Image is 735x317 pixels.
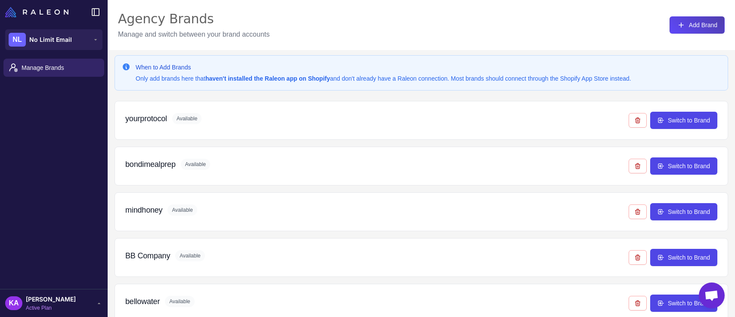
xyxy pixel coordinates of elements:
[699,282,725,308] div: Open chat
[172,113,202,124] span: Available
[136,63,631,72] h3: When to Add Brands
[205,75,330,82] strong: haven't installed the Raleon app on Shopify
[650,112,717,129] button: Switch to Brand
[125,250,170,262] h3: BB Company
[125,296,160,308] h3: bellowater
[5,296,22,310] div: KA
[629,204,647,219] button: Remove from agency
[181,159,210,170] span: Available
[118,10,270,28] div: Agency Brands
[175,250,205,261] span: Available
[3,59,104,77] a: Manage Brands
[125,204,162,216] h3: mindhoney
[26,304,76,312] span: Active Plan
[670,16,725,34] button: Add Brand
[650,203,717,220] button: Switch to Brand
[22,63,97,72] span: Manage Brands
[5,7,68,17] img: Raleon Logo
[118,29,270,40] p: Manage and switch between your brand accounts
[26,295,76,304] span: [PERSON_NAME]
[125,159,176,170] h3: bondimealprep
[5,7,72,17] a: Raleon Logo
[29,35,72,44] span: No Limit Email
[165,296,194,307] span: Available
[9,33,26,47] div: NL
[629,250,647,265] button: Remove from agency
[5,29,102,50] button: NLNo Limit Email
[629,296,647,311] button: Remove from agency
[650,295,717,312] button: Switch to Brand
[125,113,167,125] h3: yourprotocol
[167,204,197,216] span: Available
[650,157,717,175] button: Switch to Brand
[629,113,647,128] button: Remove from agency
[136,74,631,83] p: Only add brands here that and don't already have a Raleon connection. Most brands should connect ...
[629,159,647,173] button: Remove from agency
[650,249,717,266] button: Switch to Brand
